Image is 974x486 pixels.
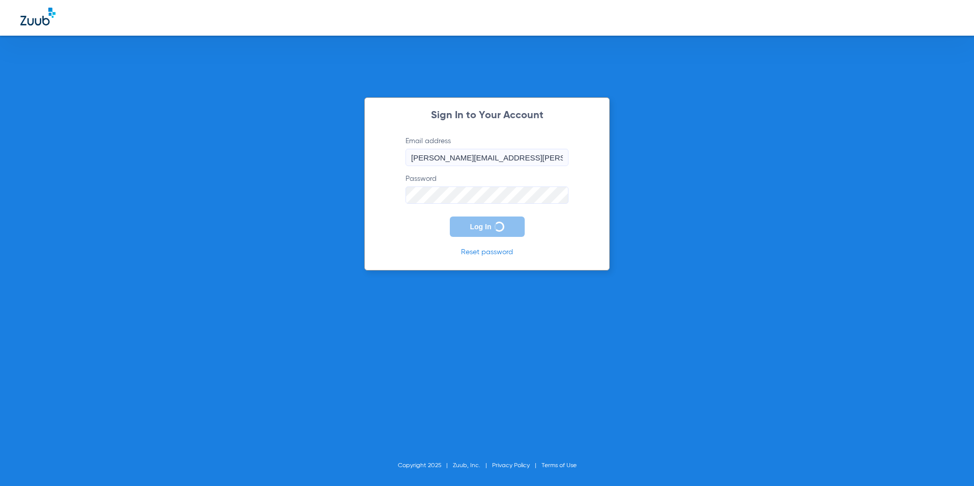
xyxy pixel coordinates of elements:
span: Log In [470,223,492,231]
h2: Sign In to Your Account [390,111,584,121]
label: Email address [405,136,569,166]
img: Zuub Logo [20,8,56,25]
li: Zuub, Inc. [453,461,492,471]
li: Copyright 2025 [398,461,453,471]
label: Password [405,174,569,204]
iframe: Chat Widget [923,437,974,486]
a: Terms of Use [542,463,577,469]
input: Email address [405,149,569,166]
a: Privacy Policy [492,463,530,469]
input: Password [405,186,569,204]
button: Log In [450,217,525,237]
a: Reset password [461,249,513,256]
